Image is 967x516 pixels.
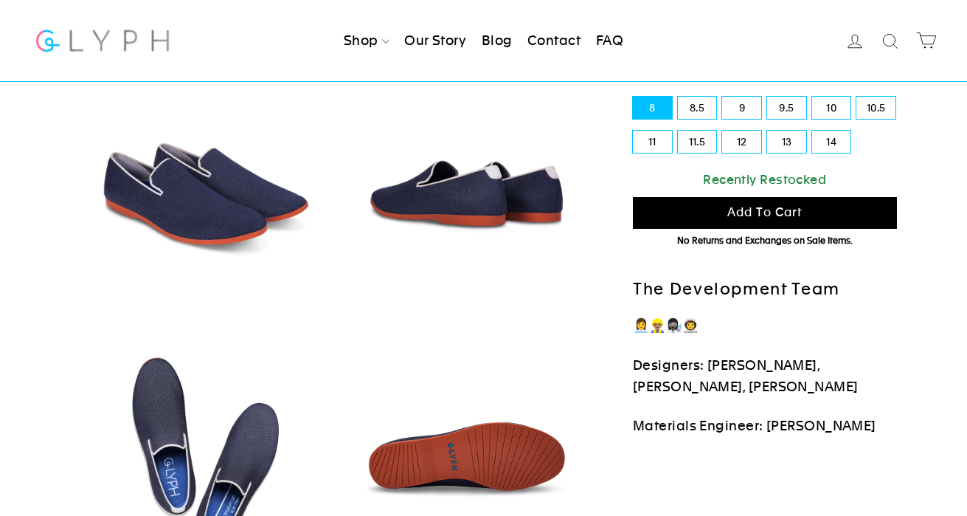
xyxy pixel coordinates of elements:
label: 12 [722,131,761,153]
span: No Returns and Exchanges on Sale Items. [677,235,853,246]
label: 9 [722,97,761,119]
img: Marlin [77,61,329,313]
label: 13 [767,131,806,153]
label: 9.5 [767,97,806,119]
label: 8.5 [678,97,717,119]
a: Our Story [398,24,472,57]
label: 10 [812,97,851,119]
label: 10.5 [856,97,895,119]
h2: The Development Team [633,279,897,300]
img: Glyph [34,21,172,60]
label: 11.5 [678,131,717,153]
p: Designers: [PERSON_NAME], [PERSON_NAME], [PERSON_NAME] [633,355,897,398]
label: 8 [633,97,672,119]
a: Blog [476,24,519,57]
p: 👩‍💼👷🏽‍♂️👩🏿‍🔬👨‍🚀 [633,315,897,337]
button: Add to cart [633,197,897,229]
div: Recently Restocked [633,170,897,190]
p: Materials Engineer: [PERSON_NAME] [633,416,897,437]
a: FAQ [590,24,629,57]
span: Add to cart [727,205,803,219]
a: Shop [338,24,395,57]
label: 11 [633,131,672,153]
ul: Primary [338,24,629,57]
label: 14 [812,131,851,153]
img: Marlin [342,61,593,313]
a: Contact [521,24,586,57]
